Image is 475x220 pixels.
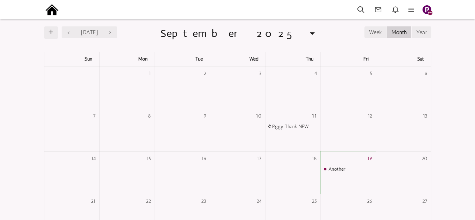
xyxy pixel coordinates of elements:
a: Another [321,166,351,173]
a: 19 [367,155,372,162]
span: 2025 [257,27,300,40]
a: Year [416,29,427,36]
span: September [161,27,247,40]
a: [DATE] [76,26,103,38]
img: Slide1.png [423,5,431,14]
a: Month [392,29,407,36]
img: output-onlinepngtools%20-%202025-09-15T191211.976.png [44,2,60,18]
a: Week [369,29,382,36]
a: Piggy Thank NEW [265,123,314,130]
a: 11 [312,113,317,120]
